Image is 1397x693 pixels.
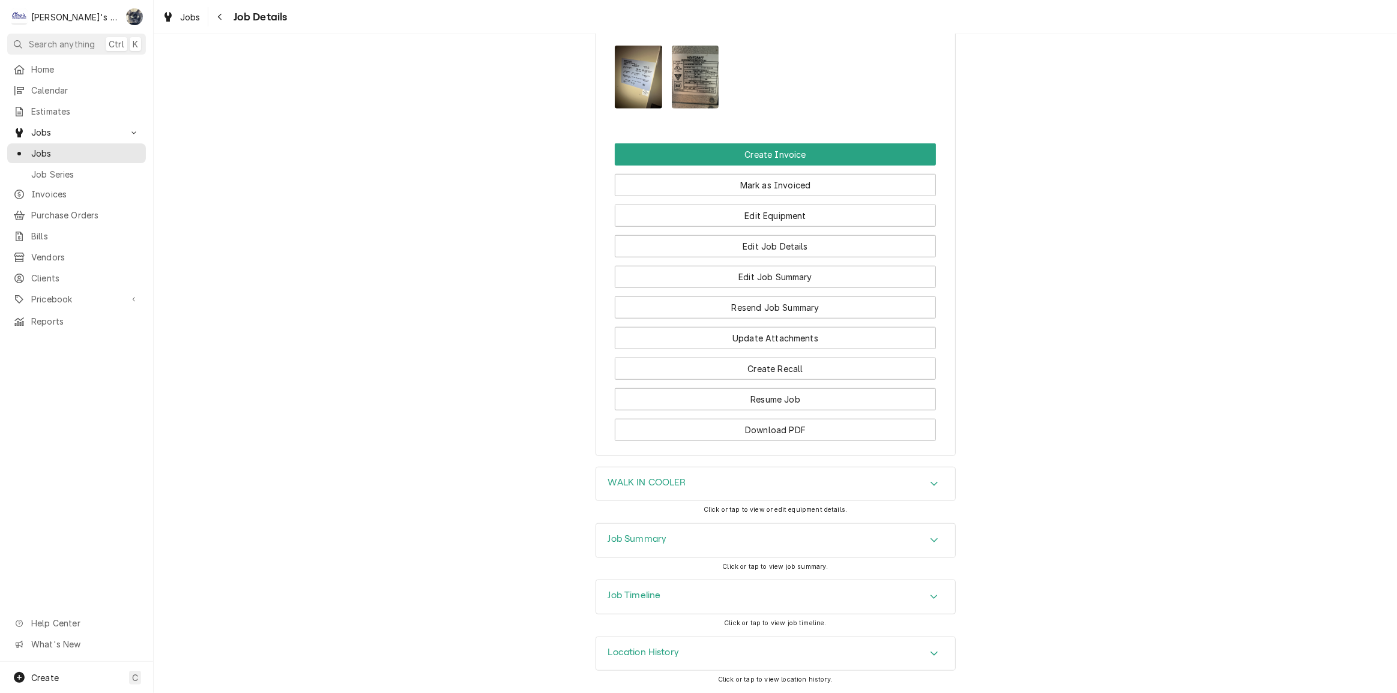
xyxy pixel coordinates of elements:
span: Reports [31,315,140,328]
div: Button Group Row [615,319,936,349]
a: Clients [7,268,146,288]
a: Go to Pricebook [7,289,146,309]
span: Jobs [31,147,140,160]
div: WALK IN COOLER [596,467,956,502]
a: Home [7,59,146,79]
button: Resume Job [615,388,936,410]
button: Navigate back [211,7,230,26]
button: Edit Job Details [615,235,936,257]
div: SB [126,8,143,25]
a: Calendar [7,80,146,100]
span: Click or tap to view job timeline. [724,619,826,627]
span: Invoices [31,188,140,200]
span: Bills [31,230,140,242]
button: Accordion Details Expand Trigger [596,580,955,614]
button: Create Invoice [615,143,936,166]
span: Ctrl [109,38,124,50]
div: C [11,8,28,25]
div: Accordion Header [596,524,955,557]
span: Jobs [180,11,201,23]
button: Download PDF [615,419,936,441]
div: Button Group [615,143,936,441]
button: Accordion Details Expand Trigger [596,637,955,671]
button: Create Recall [615,358,936,380]
h3: Location History [608,647,680,658]
span: Home [31,63,140,76]
a: Invoices [7,184,146,204]
span: Search anything [29,38,95,50]
span: C [132,671,138,684]
button: Accordion Details Expand Trigger [596,524,955,557]
img: 4s1YnNOdSqavkZBg5iBL [672,46,719,109]
span: What's New [31,638,139,650]
span: Job Series [31,168,140,181]
span: Estimates [31,105,140,118]
div: Location History [596,637,956,671]
span: Click or tap to view location history. [718,676,833,683]
a: Purchase Orders [7,205,146,225]
h3: WALK IN COOLER [608,477,686,488]
div: Button Group Row [615,227,936,257]
span: Create [31,673,59,683]
div: Button Group Row [615,410,936,441]
a: Job Series [7,164,146,184]
div: Job Summary [596,523,956,558]
button: Resend Job Summary [615,296,936,319]
div: Sarah Bendele's Avatar [126,8,143,25]
a: Reports [7,311,146,331]
a: Jobs [7,143,146,163]
button: Search anythingCtrlK [7,34,146,55]
div: Button Group Row [615,257,936,288]
span: Job Details [230,9,288,25]
button: Accordion Details Expand Trigger [596,467,955,501]
a: Estimates [7,101,146,121]
button: Edit Job Summary [615,266,936,288]
h3: Job Summary [608,533,667,545]
div: Attachments [615,25,936,118]
span: K [133,38,138,50]
div: Clay's Refrigeration's Avatar [11,8,28,25]
span: Purchase Orders [31,209,140,221]
h3: Job Timeline [608,590,661,601]
div: [PERSON_NAME]'s Refrigeration [31,11,119,23]
a: Bills [7,226,146,246]
span: Jobs [31,126,122,139]
span: Vendors [31,251,140,263]
a: Go to Jobs [7,122,146,142]
div: Accordion Header [596,467,955,501]
button: Update Attachments [615,327,936,349]
span: Calendar [31,84,140,97]
img: ICzZUo0SSyJAWudeh9Dw [615,46,662,109]
button: Mark as Invoiced [615,174,936,196]
a: Go to Help Center [7,613,146,633]
a: Vendors [7,247,146,267]
span: Pricebook [31,293,122,305]
span: Attachments [615,36,936,118]
div: Button Group Row [615,349,936,380]
div: Job Timeline [596,580,956,614]
a: Go to What's New [7,634,146,654]
button: Edit Equipment [615,205,936,227]
div: Button Group Row [615,196,936,227]
div: Button Group Row [615,143,936,166]
span: Help Center [31,617,139,629]
div: Button Group Row [615,166,936,196]
div: Accordion Header [596,580,955,614]
span: Clients [31,272,140,284]
span: Click or tap to view or edit equipment details. [704,506,848,514]
a: Jobs [157,7,205,27]
div: Accordion Header [596,637,955,671]
div: Button Group Row [615,288,936,319]
span: Click or tap to view job summary. [722,563,828,571]
div: Button Group Row [615,380,936,410]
